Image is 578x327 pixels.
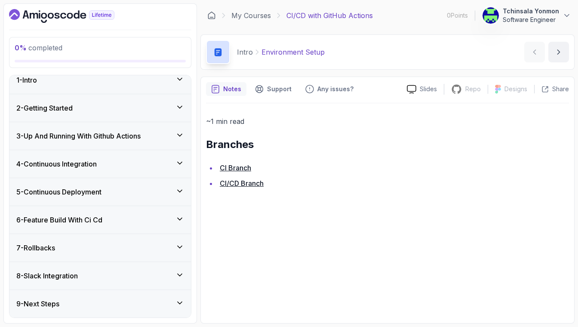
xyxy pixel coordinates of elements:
[223,85,241,93] p: Notes
[206,115,569,127] p: ~1 min read
[400,85,444,94] a: Slides
[16,215,102,225] h3: 6 - Feature Build With Ci Cd
[9,94,191,122] button: 2-Getting Started
[261,47,325,57] p: Environment Setup
[9,122,191,150] button: 3-Up And Running With Github Actions
[16,103,73,113] h3: 2 - Getting Started
[9,262,191,290] button: 8-Slack Integration
[534,85,569,93] button: Share
[552,85,569,93] p: Share
[16,159,97,169] h3: 4 - Continuous Integration
[317,85,354,93] p: Any issues?
[15,43,27,52] span: 0 %
[9,206,191,234] button: 6-Feature Build With Ci Cd
[482,7,571,24] button: user profile imageTchinsala YonmonSoftware Engineer
[16,299,59,309] h3: 9 - Next Steps
[420,85,437,93] p: Slides
[16,75,37,85] h3: 1 - Intro
[9,178,191,206] button: 5-Continuous Deployment
[447,11,468,20] p: 0 Points
[9,66,191,94] button: 1-Intro
[465,85,481,93] p: Repo
[220,163,251,172] a: CI Branch
[548,42,569,62] button: next content
[503,7,559,15] p: Tchinsala Yonmon
[15,43,62,52] span: completed
[9,234,191,262] button: 7-Rollbacks
[9,150,191,178] button: 4-Continuous Integration
[300,82,359,96] button: Feedback button
[267,85,292,93] p: Support
[231,10,271,21] a: My Courses
[9,290,191,318] button: 9-Next Steps
[206,82,246,96] button: notes button
[237,47,253,57] p: Intro
[16,131,141,141] h3: 3 - Up And Running With Github Actions
[16,271,78,281] h3: 8 - Slack Integration
[9,9,134,23] a: Dashboard
[524,42,545,62] button: previous content
[503,15,559,24] p: Software Engineer
[207,11,216,20] a: Dashboard
[16,243,55,253] h3: 7 - Rollbacks
[16,187,101,197] h3: 5 - Continuous Deployment
[483,7,499,24] img: user profile image
[220,179,264,188] a: CI/CD Branch
[250,82,297,96] button: Support button
[206,138,569,151] h2: Branches
[286,10,373,21] p: CI/CD with GitHub Actions
[504,85,527,93] p: Designs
